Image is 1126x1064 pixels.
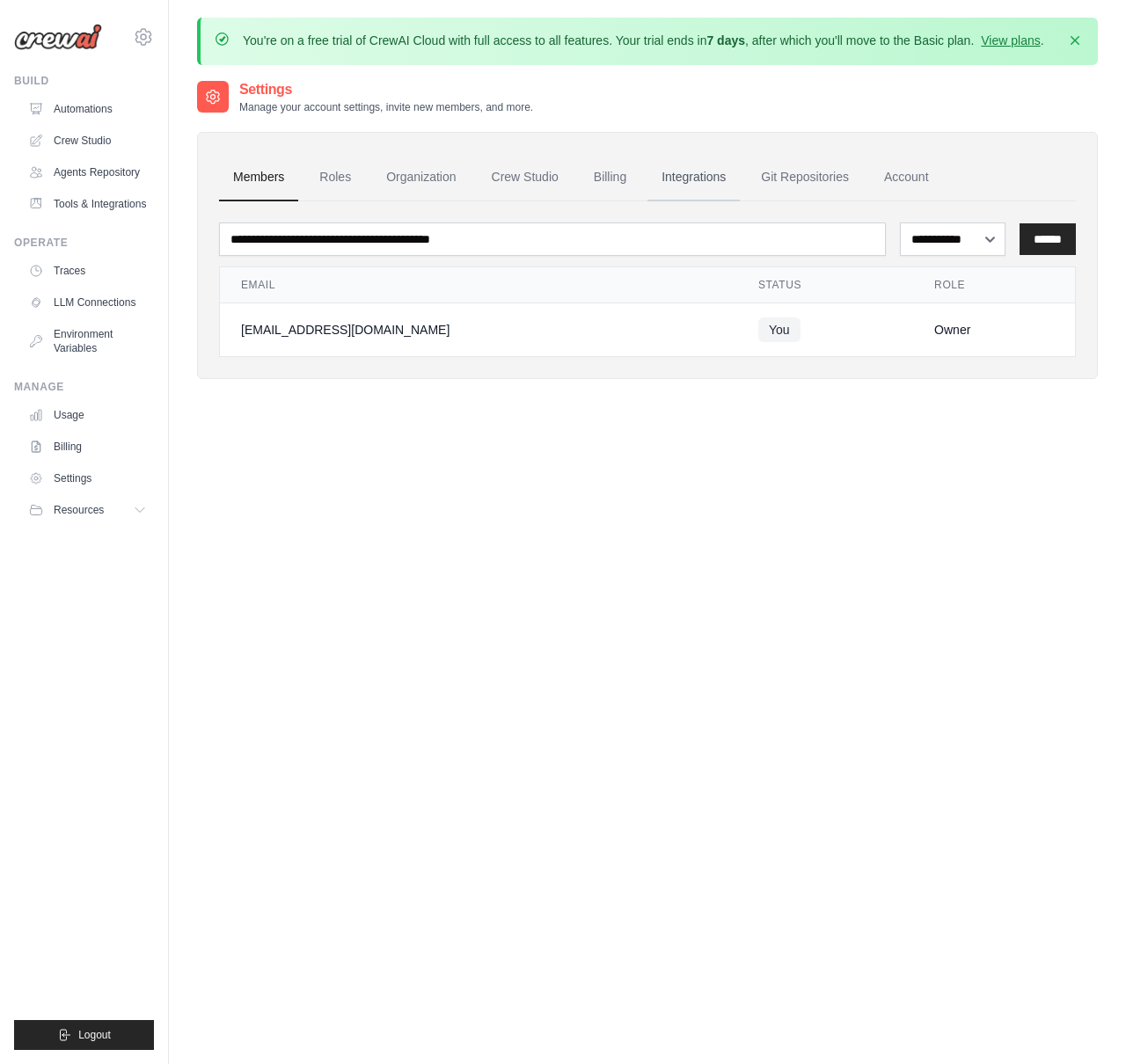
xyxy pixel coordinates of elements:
a: Git Repositories [747,154,863,201]
a: Traces [21,257,154,285]
h2: Settings [239,79,533,100]
div: Build [14,74,154,88]
a: Environment Variables [21,320,154,362]
a: LLM Connections [21,288,154,317]
a: Crew Studio [21,127,154,155]
a: Usage [21,401,154,429]
a: Integrations [647,154,740,201]
th: Role [913,267,1075,303]
a: Roles [305,154,365,201]
a: Agents Repository [21,158,154,186]
button: Logout [14,1020,154,1050]
th: Email [220,267,737,303]
span: Resources [54,503,104,517]
th: Status [737,267,913,303]
span: You [758,317,801,342]
strong: 7 days [706,33,745,47]
div: Manage [14,380,154,394]
p: Manage your account settings, invite new members, and more. [239,100,533,114]
button: Resources [21,496,154,524]
p: You're on a free trial of CrewAI Cloud with full access to all features. Your trial ends in , aft... [243,32,1044,49]
a: Automations [21,95,154,123]
img: Logo [14,24,102,50]
span: Logout [78,1028,111,1042]
a: Organization [372,154,470,201]
a: Crew Studio [478,154,573,201]
div: [EMAIL_ADDRESS][DOMAIN_NAME] [241,321,716,339]
a: Settings [21,464,154,492]
a: Billing [580,154,640,201]
a: Members [219,154,298,201]
a: View plans [981,33,1040,47]
div: Owner [934,321,1054,339]
div: Operate [14,236,154,250]
a: Billing [21,433,154,461]
a: Account [870,154,943,201]
a: Tools & Integrations [21,190,154,218]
